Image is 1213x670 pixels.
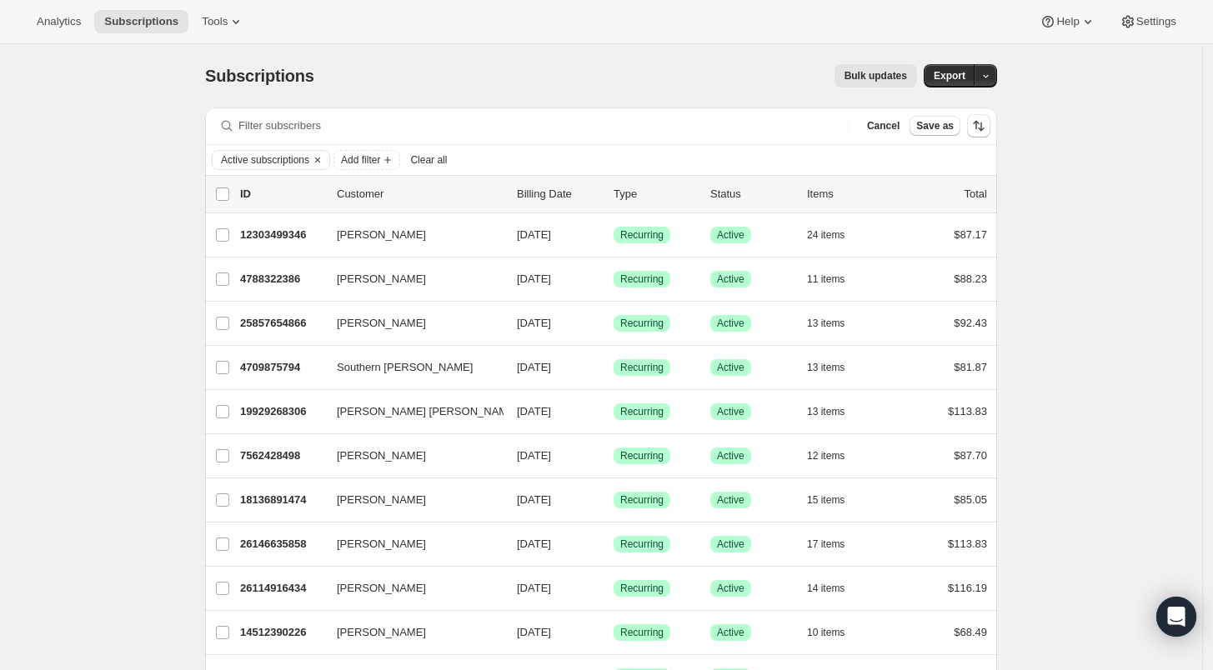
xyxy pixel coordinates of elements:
[967,114,990,137] button: Sort the results
[333,150,400,170] button: Add filter
[835,64,917,87] button: Bulk updates
[954,361,987,373] span: $81.87
[240,532,987,556] div: 26146635858[PERSON_NAME][DATE]SuccessRecurringSuccessActive17 items$113.83
[807,356,863,379] button: 13 items
[240,271,323,287] p: 4788322386
[517,228,551,241] span: [DATE]
[37,15,81,28] span: Analytics
[620,228,664,242] span: Recurring
[337,447,426,464] span: [PERSON_NAME]
[1110,10,1186,33] button: Settings
[337,186,504,202] p: Customer
[620,317,664,330] span: Recurring
[238,114,850,137] input: Filter subscribers
[104,15,178,28] span: Subscriptions
[192,10,254,33] button: Tools
[807,577,863,600] button: 14 items
[327,398,494,425] button: [PERSON_NAME] [PERSON_NAME]
[924,64,975,87] button: Export
[948,582,987,594] span: $116.19
[934,69,965,82] span: Export
[517,449,551,462] span: [DATE]
[240,315,323,332] p: 25857654866
[240,400,987,423] div: 19929268306[PERSON_NAME] [PERSON_NAME][DATE]SuccessRecurringSuccessActive13 items$113.83
[240,624,323,641] p: 14512390226
[910,116,960,136] button: Save as
[517,317,551,329] span: [DATE]
[517,537,551,550] span: [DATE]
[620,582,664,595] span: Recurring
[240,227,323,243] p: 12303499346
[517,272,551,285] span: [DATE]
[240,356,987,379] div: 4709875794Southern [PERSON_NAME][DATE]SuccessRecurringSuccessActive13 items$81.87
[517,493,551,506] span: [DATE]
[240,359,323,376] p: 4709875794
[717,405,744,418] span: Active
[517,361,551,373] span: [DATE]
[807,312,863,335] button: 13 items
[1136,15,1176,28] span: Settings
[845,69,907,82] span: Bulk updates
[948,537,987,550] span: $113.83
[240,312,987,335] div: 25857654866[PERSON_NAME][DATE]SuccessRecurringSuccessActive13 items$92.43
[202,15,228,28] span: Tools
[860,116,906,136] button: Cancel
[954,272,987,285] span: $88.23
[954,626,987,638] span: $68.49
[807,488,863,512] button: 15 items
[717,228,744,242] span: Active
[240,577,987,600] div: 26114916434[PERSON_NAME][DATE]SuccessRecurringSuccessActive14 items$116.19
[517,186,600,202] p: Billing Date
[620,626,664,639] span: Recurring
[807,449,845,462] span: 12 items
[337,536,426,552] span: [PERSON_NAME]
[807,186,890,202] div: Items
[240,223,987,247] div: 12303499346[PERSON_NAME][DATE]SuccessRecurringSuccessActive24 items$87.17
[807,626,845,639] span: 10 items
[94,10,188,33] button: Subscriptions
[807,317,845,330] span: 13 items
[710,186,794,202] p: Status
[620,272,664,286] span: Recurring
[965,186,987,202] p: Total
[327,442,494,469] button: [PERSON_NAME]
[916,119,954,132] span: Save as
[807,444,863,467] button: 12 items
[337,492,426,508] span: [PERSON_NAME]
[337,403,518,420] span: [PERSON_NAME] [PERSON_NAME]
[240,186,987,202] div: IDCustomerBilling DateTypeStatusItemsTotal
[221,153,309,167] span: Active subscriptions
[620,405,664,418] span: Recurring
[807,223,863,247] button: 24 items
[620,493,664,507] span: Recurring
[954,449,987,462] span: $87.70
[717,449,744,462] span: Active
[717,537,744,551] span: Active
[337,227,426,243] span: [PERSON_NAME]
[337,315,426,332] span: [PERSON_NAME]
[341,153,380,167] span: Add filter
[240,186,323,202] p: ID
[517,626,551,638] span: [DATE]
[954,317,987,329] span: $92.43
[717,361,744,374] span: Active
[807,405,845,418] span: 13 items
[717,493,744,507] span: Active
[205,67,314,85] span: Subscriptions
[327,354,494,381] button: Southern [PERSON_NAME]
[337,359,473,376] span: Southern [PERSON_NAME]
[213,151,309,169] button: Active subscriptions
[717,317,744,330] span: Active
[807,582,845,595] span: 14 items
[327,575,494,602] button: [PERSON_NAME]
[954,228,987,241] span: $87.17
[717,272,744,286] span: Active
[717,582,744,595] span: Active
[807,400,863,423] button: 13 items
[410,153,447,167] span: Clear all
[1156,597,1196,637] div: Open Intercom Messenger
[240,403,323,420] p: 19929268306
[403,150,454,170] button: Clear all
[240,488,987,512] div: 18136891474[PERSON_NAME][DATE]SuccessRecurringSuccessActive15 items$85.05
[240,492,323,508] p: 18136891474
